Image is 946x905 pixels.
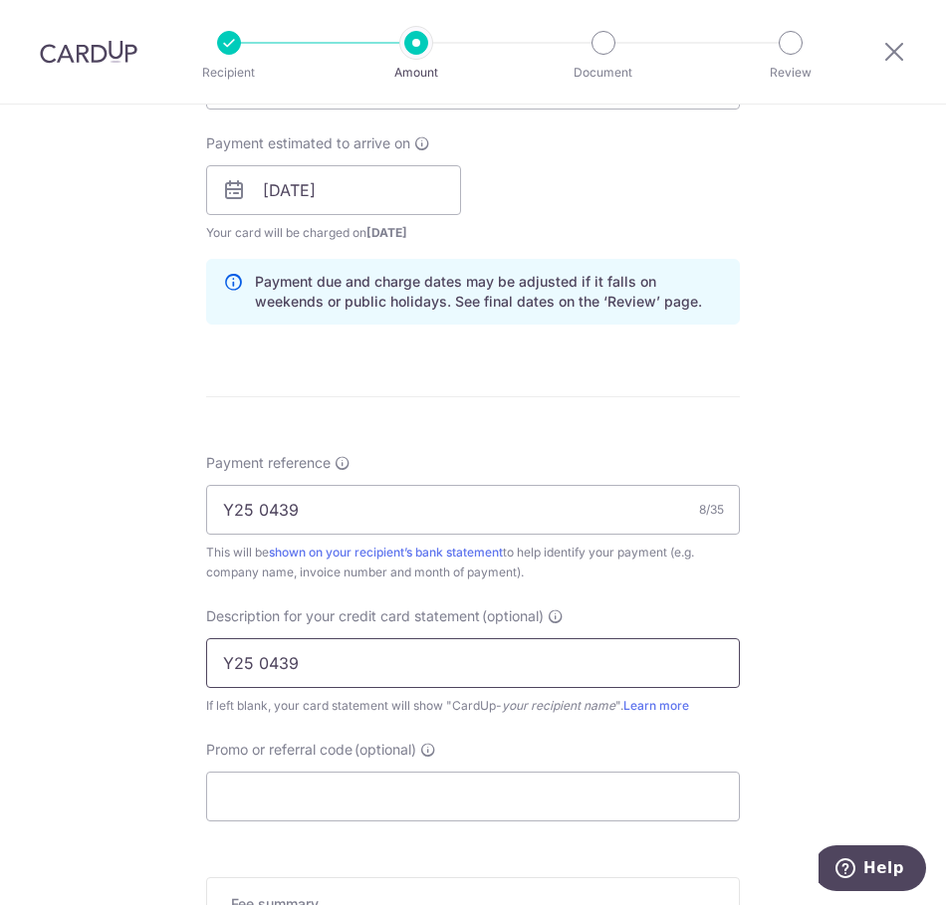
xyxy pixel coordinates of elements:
[40,40,137,64] img: CardUp
[482,606,544,626] span: (optional)
[735,63,846,83] p: Review
[206,453,331,473] span: Payment reference
[366,225,407,240] span: [DATE]
[548,63,659,83] p: Document
[206,696,740,716] div: If left blank, your card statement will show "CardUp- ".
[173,63,285,83] p: Recipient
[623,698,689,713] a: Learn more
[699,500,724,520] div: 8/35
[206,133,410,153] span: Payment estimated to arrive on
[269,545,503,560] a: shown on your recipient’s bank statement
[206,638,740,688] input: Example: Rent
[206,543,740,582] div: This will be to help identify your payment (e.g. company name, invoice number and month of payment).
[360,63,472,83] p: Amount
[502,698,615,713] i: your recipient name
[206,165,461,215] input: DD / MM / YYYY
[206,740,353,760] span: Promo or referral code
[206,223,461,243] span: Your card will be charged on
[255,272,723,312] p: Payment due and charge dates may be adjusted if it falls on weekends or public holidays. See fina...
[819,845,926,895] iframe: Opens a widget where you can find more information
[206,606,480,626] span: Description for your credit card statement
[355,740,416,760] span: (optional)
